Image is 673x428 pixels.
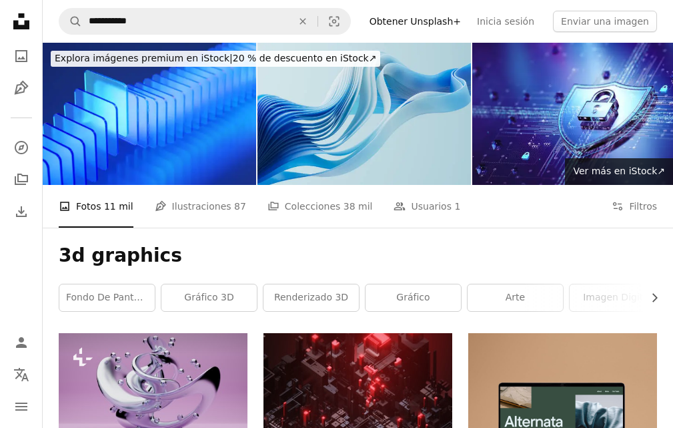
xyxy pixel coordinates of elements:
span: 1 [454,199,460,214]
a: Iniciar sesión / Registrarse [8,329,35,356]
span: 20 % de descuento en iStock ↗ [55,53,376,63]
a: Historial de descargas [8,198,35,225]
a: Inicia sesión [469,11,542,32]
button: Enviar una imagen [553,11,657,32]
h1: 3d graphics [59,244,657,268]
a: Ilustraciones 87 [155,185,246,228]
span: Ver más en iStock ↗ [573,166,665,176]
a: Renderizado 3D [263,284,359,311]
a: Gráfico 3D [161,284,257,311]
a: Fotos [8,43,35,69]
span: 38 mil [344,199,373,214]
button: Búsqueda visual [318,9,350,34]
a: Explora imágenes premium en iStock|20 % de descuento en iStock↗ [43,43,388,75]
a: Ver más en iStock↗ [565,158,673,185]
span: Explora imágenes premium en iStock | [55,53,233,63]
button: Filtros [612,185,657,228]
a: Colecciones [8,166,35,193]
a: Ilustraciones [8,75,35,101]
a: Un objeto púrpura y blanco con muchas burbujas [59,380,247,392]
a: Imagen digital [570,284,665,311]
form: Encuentra imágenes en todo el sitio [59,8,351,35]
button: Buscar en Unsplash [59,9,82,34]
a: gráfico [366,284,461,311]
img: Flowing gradient blue curve ribbons background, 3d rendering. [257,43,471,185]
span: 87 [234,199,246,214]
button: Idioma [8,361,35,388]
button: Menú [8,393,35,420]
a: Fondo de pantalla 3D [59,284,155,311]
a: Obtener Unsplash+ [362,11,469,32]
a: Explorar [8,134,35,161]
a: arte [468,284,563,311]
button: Borrar [288,9,317,34]
img: Vista abstracta de láminas acrílicas translúcidas azules en disposición dinámica [43,43,256,185]
a: Usuarios 1 [394,185,460,228]
button: desplazar lista a la derecha [642,284,657,311]
a: Colecciones 38 mil [267,185,373,228]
